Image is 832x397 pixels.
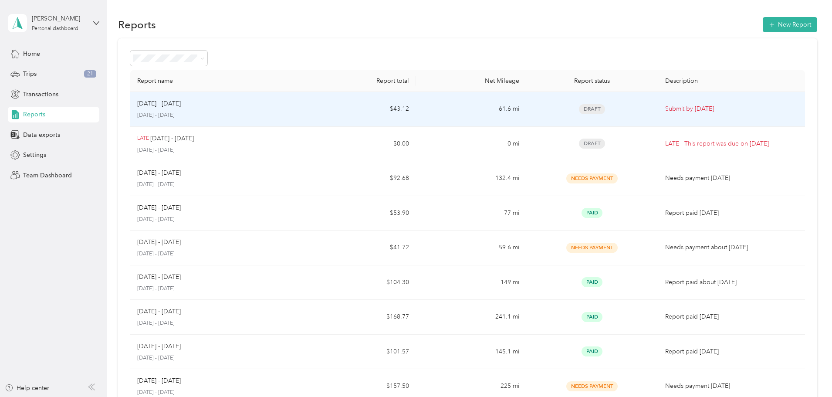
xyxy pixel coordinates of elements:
td: $168.77 [306,300,416,335]
span: Needs Payment [566,381,618,391]
span: Paid [582,346,602,356]
p: LATE [137,135,149,143]
p: Report paid about [DATE] [665,278,798,287]
p: Report paid [DATE] [665,312,798,322]
p: Report paid [DATE] [665,347,798,356]
iframe: Everlance-gr Chat Button Frame [783,348,832,397]
td: 149 mi [416,265,526,300]
p: [DATE] - [DATE] [137,181,299,189]
p: Needs payment about [DATE] [665,243,798,252]
p: LATE - This report was due on [DATE] [665,139,798,149]
td: $92.68 [306,161,416,196]
p: [DATE] - [DATE] [137,354,299,362]
td: 0 mi [416,127,526,162]
p: [DATE] - [DATE] [137,112,299,119]
p: [DATE] - [DATE] [137,389,299,397]
td: 132.4 mi [416,161,526,196]
span: 21 [84,70,96,78]
p: Needs payment [DATE] [665,173,798,183]
p: Submit by [DATE] [665,104,798,114]
p: [DATE] - [DATE] [137,285,299,293]
div: Personal dashboard [32,26,78,31]
button: Help center [5,383,49,393]
span: Paid [582,312,602,322]
td: $43.12 [306,92,416,127]
span: Draft [579,139,605,149]
span: Paid [582,277,602,287]
span: Draft [579,104,605,114]
th: Description [658,70,805,92]
p: [DATE] - [DATE] [137,376,181,386]
h1: Reports [118,20,156,29]
button: New Report [763,17,817,32]
span: Team Dashboard [23,171,72,180]
p: [DATE] - [DATE] [137,272,181,282]
td: $101.57 [306,335,416,370]
span: Settings [23,150,46,159]
div: [PERSON_NAME] [32,14,86,23]
td: 145.1 mi [416,335,526,370]
p: Needs payment [DATE] [665,381,798,391]
span: Data exports [23,130,60,139]
th: Report total [306,70,416,92]
p: [DATE] - [DATE] [137,99,181,109]
span: Transactions [23,90,58,99]
span: Needs Payment [566,173,618,183]
p: [DATE] - [DATE] [137,168,181,178]
td: $104.30 [306,265,416,300]
th: Net Mileage [416,70,526,92]
span: Trips [23,69,37,78]
td: 59.6 mi [416,231,526,265]
p: [DATE] - [DATE] [137,342,181,351]
td: $0.00 [306,127,416,162]
p: [DATE] - [DATE] [137,250,299,258]
span: Home [23,49,40,58]
span: Paid [582,208,602,218]
p: [DATE] - [DATE] [137,216,299,224]
td: $53.90 [306,196,416,231]
p: [DATE] - [DATE] [137,146,299,154]
p: [DATE] - [DATE] [150,134,194,143]
span: Reports [23,110,45,119]
p: [DATE] - [DATE] [137,203,181,213]
td: 241.1 mi [416,300,526,335]
td: 61.6 mi [416,92,526,127]
th: Report name [130,70,306,92]
p: [DATE] - [DATE] [137,238,181,247]
div: Report status [533,77,651,85]
p: [DATE] - [DATE] [137,307,181,316]
span: Needs Payment [566,243,618,253]
td: 77 mi [416,196,526,231]
p: Report paid [DATE] [665,208,798,218]
p: [DATE] - [DATE] [137,319,299,327]
td: $41.72 [306,231,416,265]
